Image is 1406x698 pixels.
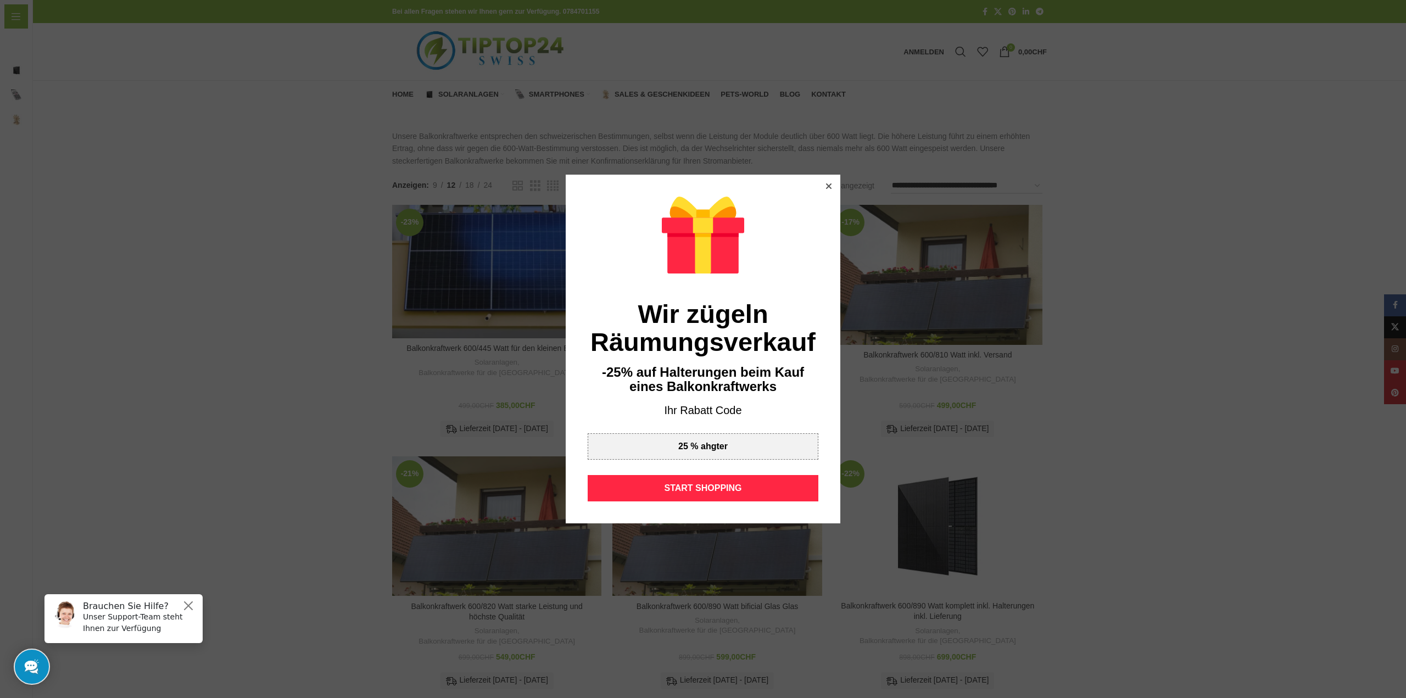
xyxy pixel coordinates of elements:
[146,14,159,27] button: Close
[15,15,43,43] img: Customer service
[588,300,818,356] div: Wir zügeln Räumungsverkauf
[47,15,160,26] h6: Brauchen Sie Hilfe?
[588,365,818,394] div: -25% auf Halterungen beim Kauf eines Balkonkraftwerks
[588,403,818,418] div: Ihr Rabatt Code
[678,442,728,451] div: 25 % ahgter
[47,26,160,49] p: Unser Support-Team steht Ihnen zur Verfügung
[588,433,818,460] div: 25 % ahgter
[588,475,818,501] div: START SHOPPING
